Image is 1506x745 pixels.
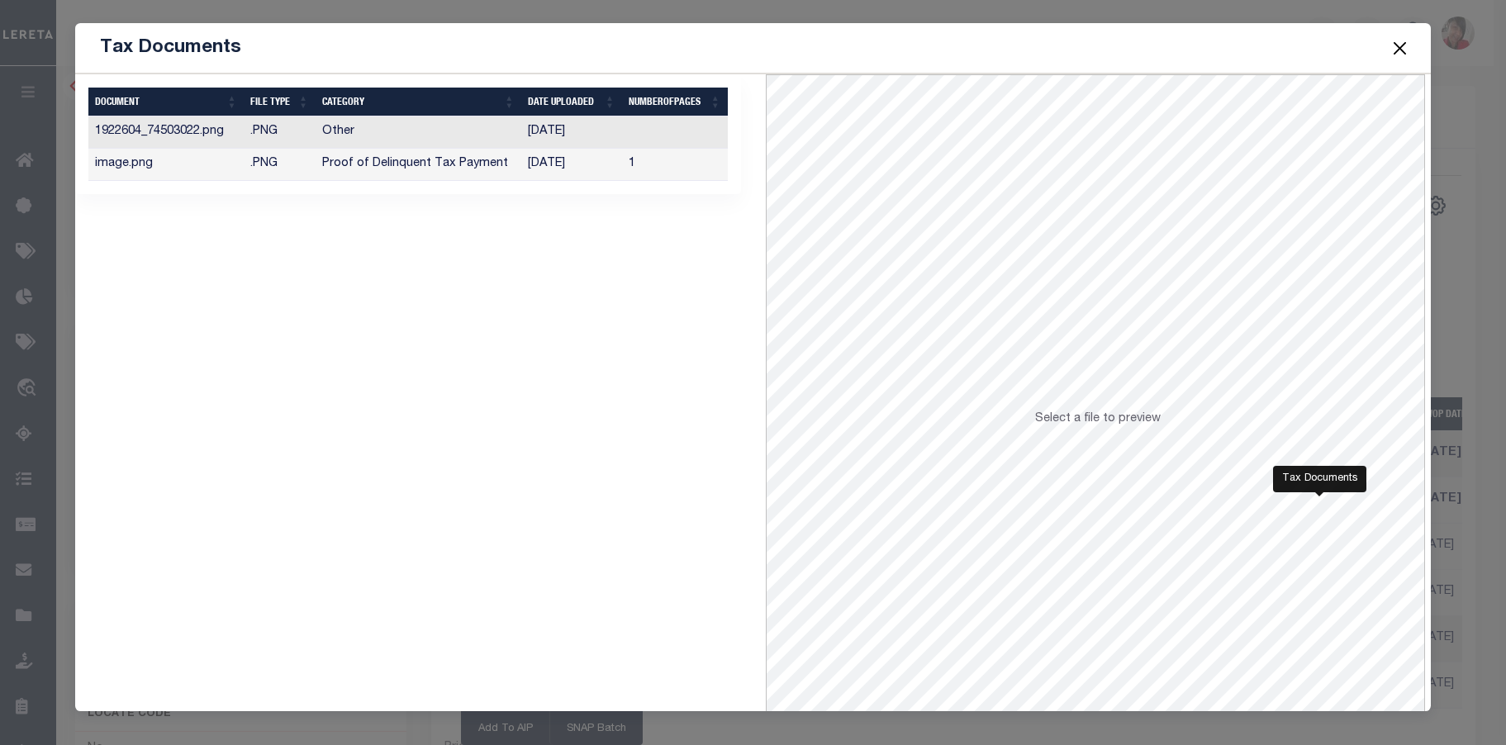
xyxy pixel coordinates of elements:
[88,149,244,181] td: image.png
[521,149,622,181] td: [DATE]
[316,88,521,116] th: CATEGORY: activate to sort column ascending
[316,116,521,149] td: Other
[622,149,728,181] td: 1
[521,116,622,149] td: [DATE]
[1273,466,1366,492] div: Tax Documents
[88,116,244,149] td: 1922604_74503022.png
[622,88,728,116] th: NumberOfPages: activate to sort column ascending
[316,149,521,181] td: Proof of Delinquent Tax Payment
[244,116,315,149] td: .PNG
[244,88,315,116] th: FILE TYPE: activate to sort column ascending
[1035,413,1161,425] span: Select a file to preview
[521,88,622,116] th: Date Uploaded: activate to sort column ascending
[88,88,244,116] th: DOCUMENT: activate to sort column ascending
[244,149,315,181] td: .PNG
